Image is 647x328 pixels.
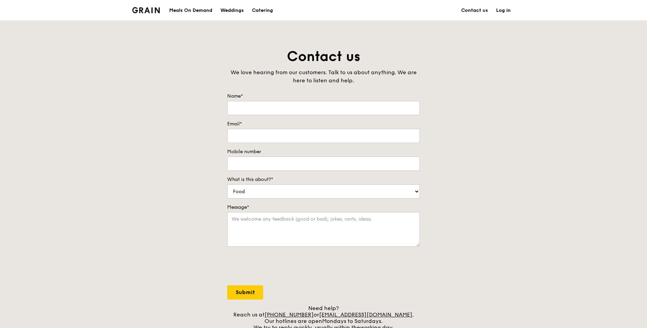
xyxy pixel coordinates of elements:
div: Meals On Demand [169,0,212,21]
label: Message* [227,204,420,211]
span: Mondays to Saturdays. [322,318,383,324]
label: What is this about?* [227,176,420,183]
label: Mobile number [227,148,420,155]
div: We love hearing from our customers. Talk to us about anything. We are here to listen and help. [227,68,420,85]
img: Grain [132,7,160,13]
a: Weddings [216,0,248,21]
a: [EMAIL_ADDRESS][DOMAIN_NAME] [319,311,412,318]
div: Catering [252,0,273,21]
input: Submit [227,285,263,300]
label: Email* [227,121,420,127]
a: [PHONE_NUMBER] [264,311,314,318]
h1: Contact us [227,47,420,66]
a: Catering [248,0,277,21]
div: Weddings [220,0,244,21]
a: Log in [492,0,515,21]
label: Name* [227,93,420,100]
iframe: reCAPTCHA [227,253,330,280]
a: Contact us [457,0,492,21]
